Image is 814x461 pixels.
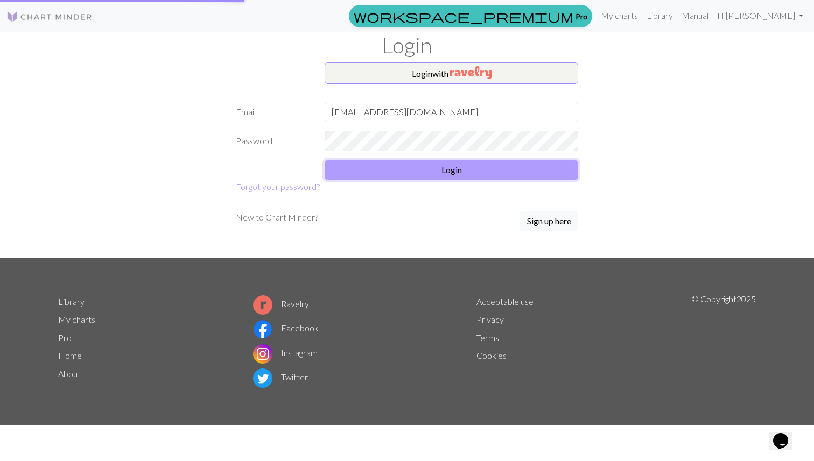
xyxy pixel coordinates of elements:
img: Twitter logo [253,368,272,388]
a: My charts [597,5,642,26]
img: Instagram logo [253,344,272,364]
a: Library [58,296,85,307]
a: Terms [476,332,499,343]
a: Home [58,350,82,360]
a: Pro [58,332,72,343]
a: Ravelry [253,299,309,309]
p: © Copyright 2025 [691,293,756,391]
img: Ravelry [450,66,492,79]
a: Privacy [476,314,504,324]
a: Facebook [253,323,319,333]
img: Ravelry logo [253,295,272,315]
a: Pro [349,5,592,27]
button: Loginwith [325,62,578,84]
img: Facebook logo [253,320,272,339]
h1: Login [52,32,762,58]
a: About [58,368,81,379]
label: Email [229,102,318,122]
label: Password [229,131,318,151]
a: Acceptable use [476,296,534,307]
img: Logo [6,10,93,23]
span: workspace_premium [354,9,573,24]
a: Cookies [476,350,507,360]
a: Instagram [253,347,318,358]
a: Forgot your password? [236,181,320,192]
a: Sign up here [520,211,578,232]
button: Login [325,160,578,180]
a: Manual [677,5,713,26]
a: Twitter [253,372,308,382]
p: New to Chart Minder? [236,211,318,224]
a: My charts [58,314,95,324]
a: Library [642,5,677,26]
a: Hi[PERSON_NAME] [713,5,808,26]
button: Sign up here [520,211,578,231]
iframe: chat widget [769,418,803,450]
